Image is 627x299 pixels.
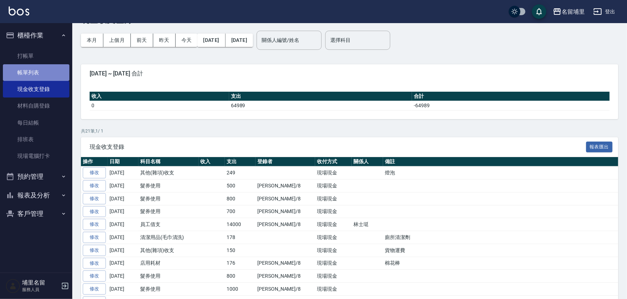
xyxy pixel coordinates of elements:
a: 修改 [83,167,106,178]
a: 修改 [83,245,106,256]
a: 修改 [83,232,106,243]
button: 登出 [591,5,618,18]
button: 客戶管理 [3,204,69,223]
td: -64989 [412,101,610,110]
td: 其他(雜項)收支 [138,166,199,179]
button: 昨天 [153,34,176,47]
th: 日期 [108,157,138,166]
th: 備註 [383,157,618,166]
td: 800 [225,192,255,205]
button: 上個月 [103,34,131,47]
td: 現場現金 [315,218,352,231]
td: [DATE] [108,231,138,244]
a: 修改 [83,193,106,204]
th: 支出 [229,92,412,101]
th: 關係人 [352,157,383,166]
td: [PERSON_NAME]/8 [255,192,315,205]
a: 現金收支登錄 [3,81,69,97]
span: 現金收支登錄 [90,143,586,151]
td: 1000 [225,283,255,296]
a: 修改 [83,219,106,230]
button: 櫃檯作業 [3,26,69,45]
td: 廁所清潔劑 [383,231,618,244]
td: 500 [225,179,255,192]
button: save [532,4,546,19]
p: 服務人員 [22,286,59,293]
button: 報表匯出 [586,142,613,153]
a: 報表匯出 [586,143,613,150]
button: 名留埔里 [550,4,588,19]
button: 本月 [81,34,103,47]
p: 共 21 筆, 1 / 1 [81,128,618,134]
td: 髮券使用 [138,179,199,192]
td: 棉花棒 [383,257,618,270]
button: 今天 [176,34,198,47]
a: 修改 [83,206,106,217]
td: [DATE] [108,270,138,283]
td: 176 [225,257,255,270]
td: 64989 [229,101,412,110]
td: 249 [225,166,255,179]
h5: 埔里名留 [22,279,59,286]
td: [PERSON_NAME]/8 [255,179,315,192]
td: 現場現金 [315,283,352,296]
th: 科目名稱 [138,157,199,166]
a: 材料自購登錄 [3,97,69,114]
td: 髮券使用 [138,270,199,283]
th: 收入 [90,92,229,101]
a: 修改 [83,258,106,269]
button: [DATE] [197,34,225,47]
td: 現場現金 [315,244,352,257]
a: 帳單列表 [3,64,69,81]
td: 其他(雜項)收支 [138,244,199,257]
button: 前天 [131,34,153,47]
th: 收付方式 [315,157,352,166]
a: 排班表 [3,131,69,148]
td: 髮券使用 [138,192,199,205]
td: [PERSON_NAME]/8 [255,205,315,218]
td: 現場現金 [315,192,352,205]
th: 支出 [225,157,255,166]
th: 登錄者 [255,157,315,166]
td: 店用耗材 [138,257,199,270]
td: 800 [225,270,255,283]
td: 0 [90,101,229,110]
th: 操作 [81,157,108,166]
a: 修改 [83,283,106,295]
td: [DATE] [108,244,138,257]
td: 髮券使用 [138,283,199,296]
img: Person [6,279,20,293]
a: 修改 [83,270,106,282]
td: 髮券使用 [138,205,199,218]
td: 現場現金 [315,231,352,244]
th: 收入 [199,157,225,166]
button: 報表及分析 [3,186,69,205]
td: 現場現金 [315,166,352,179]
a: 修改 [83,180,106,191]
th: 合計 [412,92,610,101]
td: 現場現金 [315,270,352,283]
td: 現場現金 [315,179,352,192]
td: 員工借支 [138,218,199,231]
td: [DATE] [108,192,138,205]
td: 現場現金 [315,257,352,270]
td: [PERSON_NAME]/8 [255,257,315,270]
td: 林士珽 [352,218,383,231]
td: 清潔用品(毛巾清洗) [138,231,199,244]
td: 貨物運費 [383,244,618,257]
span: [DATE] ~ [DATE] 合計 [90,70,610,77]
td: 178 [225,231,255,244]
td: [DATE] [108,205,138,218]
button: [DATE] [226,34,253,47]
img: Logo [9,6,29,16]
td: [PERSON_NAME]/8 [255,270,315,283]
a: 現場電腦打卡 [3,148,69,164]
td: [DATE] [108,283,138,296]
td: 700 [225,205,255,218]
td: [DATE] [108,218,138,231]
td: [DATE] [108,257,138,270]
a: 每日結帳 [3,114,69,131]
td: [DATE] [108,166,138,179]
td: 燈泡 [383,166,618,179]
a: 打帳單 [3,48,69,64]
